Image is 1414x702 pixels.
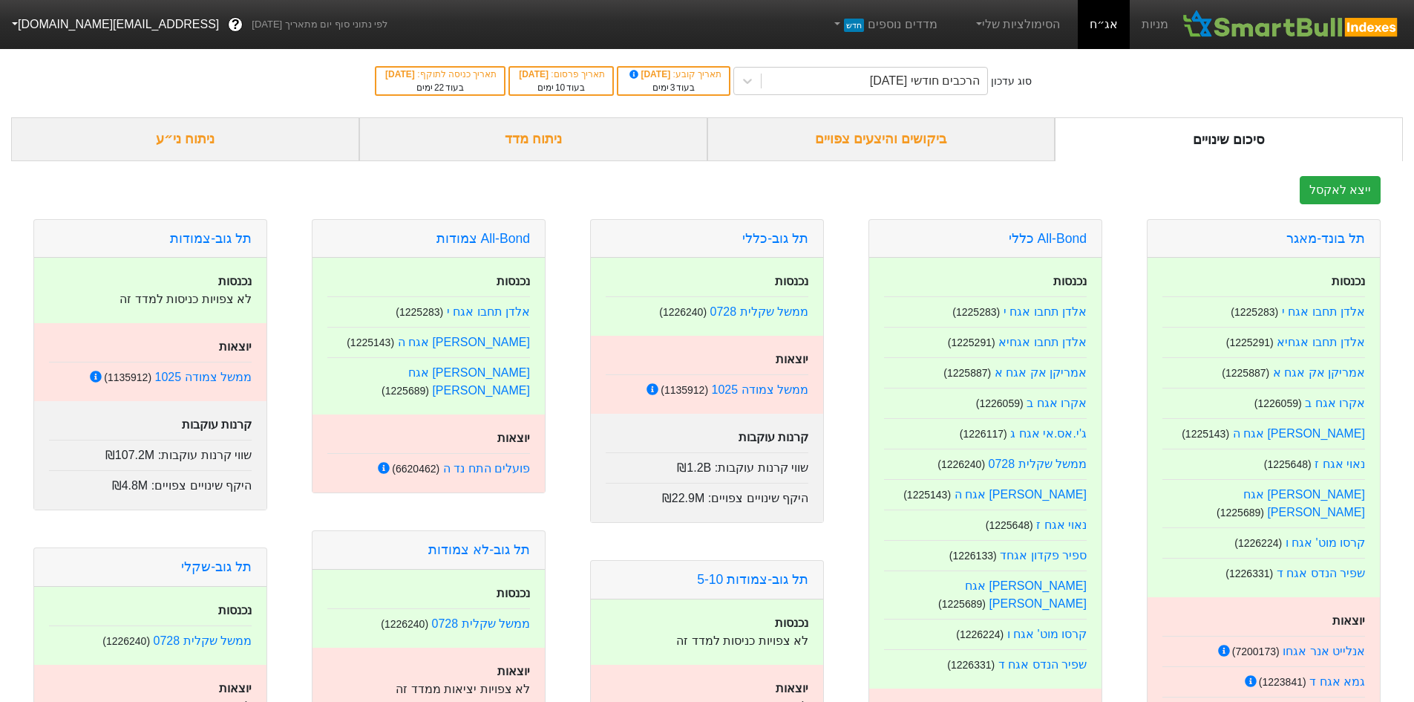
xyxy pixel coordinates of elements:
p: לא צפויות יציאות ממדד זה [327,680,530,698]
div: ניתוח מדד [359,117,707,161]
button: ייצא לאקסל [1300,176,1381,204]
div: שווי קרנות עוקבות : [49,440,252,464]
a: ספיר פקדון אגחד [1000,549,1087,562]
span: ₪4.8M [112,479,148,492]
a: תל גוב-כללי [742,231,808,246]
p: לא צפויות כניסות למדד זה [49,290,252,308]
strong: נכנסות [218,604,252,617]
a: ממשל שקלית 0728 [710,305,808,318]
strong: קרנות עוקבות [182,418,252,431]
strong: נכנסות [775,275,808,287]
small: ( 1226117 ) [960,428,1007,440]
span: חדש [844,19,864,32]
span: 10 [555,82,565,93]
a: [PERSON_NAME] אגח ה [1233,427,1366,440]
a: אמריקן אק אגח א [1273,366,1365,379]
strong: נכנסות [1332,275,1365,287]
a: מדדים נוספיםחדש [825,10,943,39]
a: [PERSON_NAME] אגח [PERSON_NAME] [408,366,530,397]
strong: יוצאות [497,432,530,444]
a: תל בונד-מאגר [1286,231,1365,246]
span: 3 [670,82,675,93]
small: ( 1226224 ) [1234,537,1282,549]
small: ( 1225291 ) [948,337,995,348]
small: ( 1225887 ) [1222,367,1269,379]
a: שפיר הנדס אגח ד [998,658,1087,671]
span: [DATE] [385,69,417,79]
a: אלדן תחבו אגח י [1004,305,1087,318]
div: היקף שינויים צפויים : [606,483,808,507]
div: תאריך קובע : [626,68,721,81]
small: ( 1226240 ) [937,458,985,470]
small: ( 1225689 ) [382,385,429,397]
strong: נכנסות [775,617,808,629]
a: קרסו מוט' אגח ו [1286,536,1365,549]
strong: נכנסות [1053,275,1087,287]
div: תאריך כניסה לתוקף : [384,68,497,81]
span: ₪1.2B [677,461,711,474]
small: ( 1226331 ) [947,659,995,671]
a: All-Bond כללי [1009,231,1087,246]
small: ( 1135912 ) [661,384,708,396]
a: נאוי אגח ז [1315,458,1365,470]
a: [PERSON_NAME] אגח [PERSON_NAME] [1243,488,1365,519]
a: תל גוב-שקלי [181,559,252,574]
div: סיכום שינויים [1055,117,1403,161]
small: ( 1226224 ) [956,628,1004,640]
small: ( 1225283 ) [396,306,443,318]
small: ( 1225143 ) [347,337,394,348]
a: אלדן תחבו אגח י [1282,305,1365,318]
span: ₪107.2M [105,449,154,461]
a: ממשל שקלית 0728 [989,458,1087,470]
small: ( 1226240 ) [381,618,428,630]
small: ( 1226133 ) [949,550,997,562]
a: אלדן תחבו אגחיא [1277,336,1365,348]
a: אמריקן אק אגח א [995,366,1087,379]
div: סוג עדכון [991,74,1032,89]
a: ממשל צמודה 1025 [712,383,808,396]
small: ( 1225143 ) [903,489,951,501]
a: [PERSON_NAME] אגח ה [955,488,1087,501]
div: בעוד ימים [517,81,605,94]
strong: יוצאות [219,340,252,353]
small: ( 1225283 ) [952,306,1000,318]
small: ( 1226331 ) [1225,568,1273,579]
a: All-Bond צמודות [436,231,530,246]
strong: יוצאות [776,353,808,365]
span: ? [232,15,240,35]
small: ( 1225887 ) [943,367,991,379]
a: [PERSON_NAME] אגח [PERSON_NAME] [965,579,1087,610]
a: נאוי אגח ז [1036,519,1087,531]
div: בעוד ימים [384,81,497,94]
a: [PERSON_NAME] אגח ה [398,336,531,348]
strong: יוצאות [1332,614,1365,627]
span: [DATE] [627,69,673,79]
strong: יוצאות [497,665,530,677]
strong: נכנסות [497,587,530,599]
a: ממשל שקלית 0728 [432,617,530,630]
a: אלדן תחבו אגחיא [998,336,1087,348]
div: ניתוח ני״ע [11,117,359,161]
a: ממשל שקלית 0728 [154,634,252,647]
span: לפי נתוני סוף יום מתאריך [DATE] [252,17,387,32]
small: ( 1225689 ) [938,598,986,610]
small: ( 1223841 ) [1259,676,1306,688]
a: אקרו אגח ב [1305,397,1365,409]
small: ( 1226059 ) [1254,397,1302,409]
div: הרכבים חודשי [DATE] [870,72,980,90]
small: ( 1225689 ) [1217,507,1264,519]
small: ( 1135912 ) [104,371,151,383]
a: גמא אגח ד [1309,675,1365,688]
small: ( 1226240 ) [659,306,707,318]
small: ( 1226059 ) [976,397,1024,409]
a: פועלים התח נד ה [443,462,530,475]
a: הסימולציות שלי [967,10,1067,39]
small: ( 1225143 ) [1182,428,1229,440]
div: שווי קרנות עוקבות : [606,452,808,477]
a: ג'י.אס.אי אגח ג [1010,427,1087,440]
strong: קרנות עוקבות [739,431,808,443]
a: ממשל צמודה 1025 [155,371,252,383]
strong: נכנסות [497,275,530,287]
a: קרסו מוט' אגח ו [1007,628,1087,640]
div: בעוד ימים [626,81,721,94]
